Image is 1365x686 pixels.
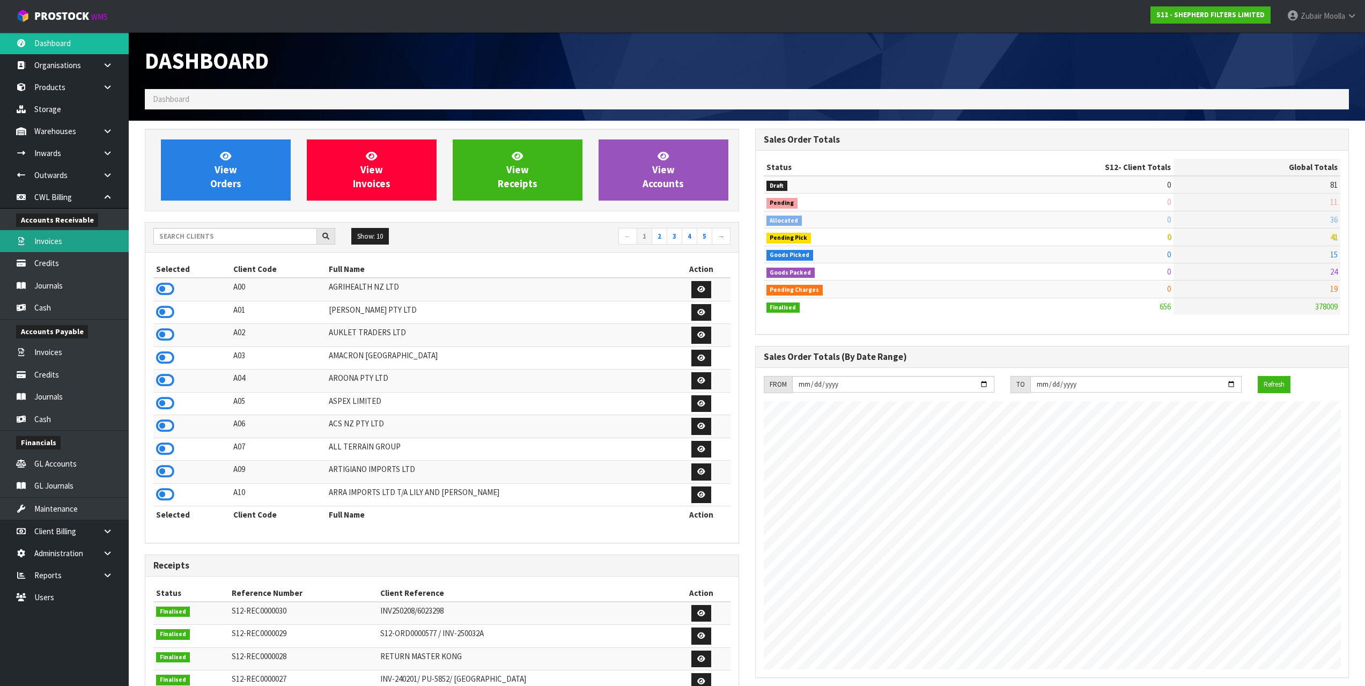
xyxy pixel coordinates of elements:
[232,606,286,616] span: S12-REC0000030
[1167,215,1171,225] span: 0
[156,629,190,640] span: Finalised
[673,585,730,602] th: Action
[766,181,788,191] span: Draft
[16,9,29,23] img: cube-alt.png
[229,585,378,602] th: Reference Number
[1010,376,1030,393] div: TO
[153,560,731,571] h3: Receipts
[1330,197,1338,207] span: 11
[380,606,444,616] span: INV250208/6023298
[326,506,672,523] th: Full Name
[1167,267,1171,277] span: 0
[766,285,823,296] span: Pending Charges
[231,506,327,523] th: Client Code
[231,346,327,370] td: A03
[326,392,672,415] td: ASPEX LIMITED
[1174,159,1340,176] th: Global Totals
[378,585,673,602] th: Client Reference
[637,228,652,245] a: 1
[667,228,682,245] a: 3
[145,46,269,75] span: Dashboard
[353,150,390,190] span: View Invoices
[766,198,798,209] span: Pending
[231,301,327,324] td: A01
[16,325,88,338] span: Accounts Payable
[1160,301,1171,312] span: 656
[1315,301,1338,312] span: 378009
[643,150,684,190] span: View Accounts
[153,228,317,245] input: Search clients
[16,213,98,227] span: Accounts Receivable
[1330,267,1338,277] span: 24
[453,139,582,201] a: ViewReceipts
[380,674,526,684] span: INV-240201/ PU-5852/ [GEOGRAPHIC_DATA]
[326,261,672,278] th: Full Name
[380,651,462,661] span: RETURN MASTER KONG
[1330,180,1338,190] span: 81
[326,301,672,324] td: [PERSON_NAME] PTY LTD
[766,303,800,313] span: Finalised
[231,438,327,461] td: A07
[232,674,286,684] span: S12-REC0000027
[153,261,231,278] th: Selected
[156,652,190,663] span: Finalised
[231,324,327,347] td: A02
[231,483,327,506] td: A10
[161,139,291,201] a: ViewOrders
[326,324,672,347] td: AUKLET TRADERS LTD
[326,483,672,506] td: ARRA IMPORTS LTD T/A LILY AND [PERSON_NAME]
[652,228,667,245] a: 2
[764,135,1341,145] h3: Sales Order Totals
[1167,232,1171,242] span: 0
[1167,197,1171,207] span: 0
[1167,284,1171,294] span: 0
[326,346,672,370] td: AMACRON [GEOGRAPHIC_DATA]
[766,268,815,278] span: Goods Packed
[380,628,484,638] span: S12-ORD0000577 / INV-250032A
[232,628,286,638] span: S12-REC0000029
[351,228,389,245] button: Show: 10
[764,159,954,176] th: Status
[766,216,802,226] span: Allocated
[210,150,241,190] span: View Orders
[1330,232,1338,242] span: 41
[1330,215,1338,225] span: 36
[231,415,327,438] td: A06
[91,12,108,22] small: WMS
[766,233,811,244] span: Pending Pick
[1330,249,1338,260] span: 15
[498,150,537,190] span: View Receipts
[1105,162,1118,172] span: S12
[231,278,327,301] td: A00
[156,675,190,685] span: Finalised
[16,436,61,449] span: Financials
[231,461,327,484] td: A09
[326,278,672,301] td: AGRIHEALTH NZ LTD
[1301,11,1322,21] span: Zubair
[1167,249,1171,260] span: 0
[682,228,697,245] a: 4
[672,261,730,278] th: Action
[156,607,190,617] span: Finalised
[1150,6,1271,24] a: S12 - SHEPHERD FILTERS LIMITED
[599,139,728,201] a: ViewAccounts
[231,370,327,393] td: A04
[231,261,327,278] th: Client Code
[697,228,712,245] a: 5
[326,438,672,461] td: ALL TERRAIN GROUP
[1258,376,1290,393] button: Refresh
[618,228,637,245] a: ←
[450,228,731,247] nav: Page navigation
[1156,10,1265,19] strong: S12 - SHEPHERD FILTERS LIMITED
[672,506,730,523] th: Action
[34,9,89,23] span: ProStock
[1324,11,1345,21] span: Moolla
[153,506,231,523] th: Selected
[232,651,286,661] span: S12-REC0000028
[764,352,1341,362] h3: Sales Order Totals (By Date Range)
[153,585,229,602] th: Status
[766,250,814,261] span: Goods Picked
[326,415,672,438] td: ACS NZ PTY LTD
[712,228,731,245] a: →
[764,376,792,393] div: FROM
